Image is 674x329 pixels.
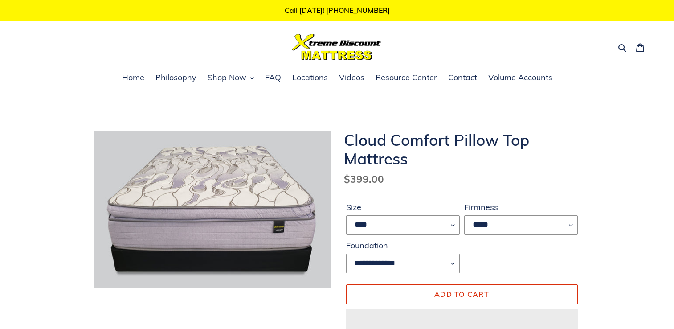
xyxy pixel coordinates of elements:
[292,34,381,60] img: Xtreme Discount Mattress
[203,71,258,85] button: Shop Now
[292,72,328,83] span: Locations
[344,173,384,185] span: $399.00
[464,201,578,213] label: Firmness
[346,201,460,213] label: Size
[346,284,578,304] button: Add to cart
[484,71,557,85] a: Volume Accounts
[94,131,331,288] img: cloud comfort pillow top
[288,71,332,85] a: Locations
[434,290,489,299] span: Add to cart
[208,72,246,83] span: Shop Now
[265,72,281,83] span: FAQ
[122,72,144,83] span: Home
[444,71,482,85] a: Contact
[488,72,552,83] span: Volume Accounts
[155,72,196,83] span: Philosophy
[335,71,369,85] a: Videos
[344,131,580,168] h1: Cloud Comfort Pillow Top Mattress
[376,72,437,83] span: Resource Center
[346,239,460,251] label: Foundation
[118,71,149,85] a: Home
[339,72,364,83] span: Videos
[261,71,286,85] a: FAQ
[371,71,441,85] a: Resource Center
[448,72,477,83] span: Contact
[151,71,201,85] a: Philosophy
